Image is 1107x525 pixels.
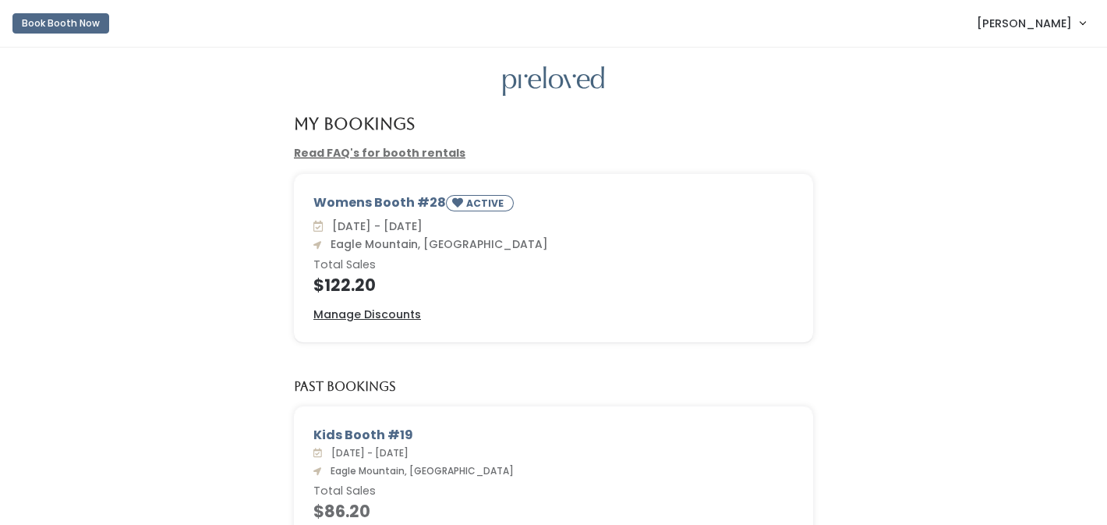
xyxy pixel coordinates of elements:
div: Kids Booth #19 [313,426,794,445]
div: Womens Booth #28 [313,193,794,218]
span: Eagle Mountain, [GEOGRAPHIC_DATA] [324,236,548,252]
span: [DATE] - [DATE] [325,446,408,459]
img: preloved logo [503,66,604,97]
u: Manage Discounts [313,307,421,322]
h4: $86.20 [313,502,794,520]
h6: Total Sales [313,259,794,271]
span: [DATE] - [DATE] [326,218,423,234]
a: Manage Discounts [313,307,421,323]
small: ACTIVE [466,197,507,210]
button: Book Booth Now [12,13,109,34]
a: Book Booth Now [12,6,109,41]
span: [PERSON_NAME] [977,15,1072,32]
h4: My Bookings [294,115,415,133]
h6: Total Sales [313,485,794,498]
h4: $122.20 [313,276,794,294]
span: Eagle Mountain, [GEOGRAPHIC_DATA] [324,464,514,477]
a: [PERSON_NAME] [961,6,1101,40]
h5: Past Bookings [294,380,396,394]
a: Read FAQ's for booth rentals [294,145,465,161]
